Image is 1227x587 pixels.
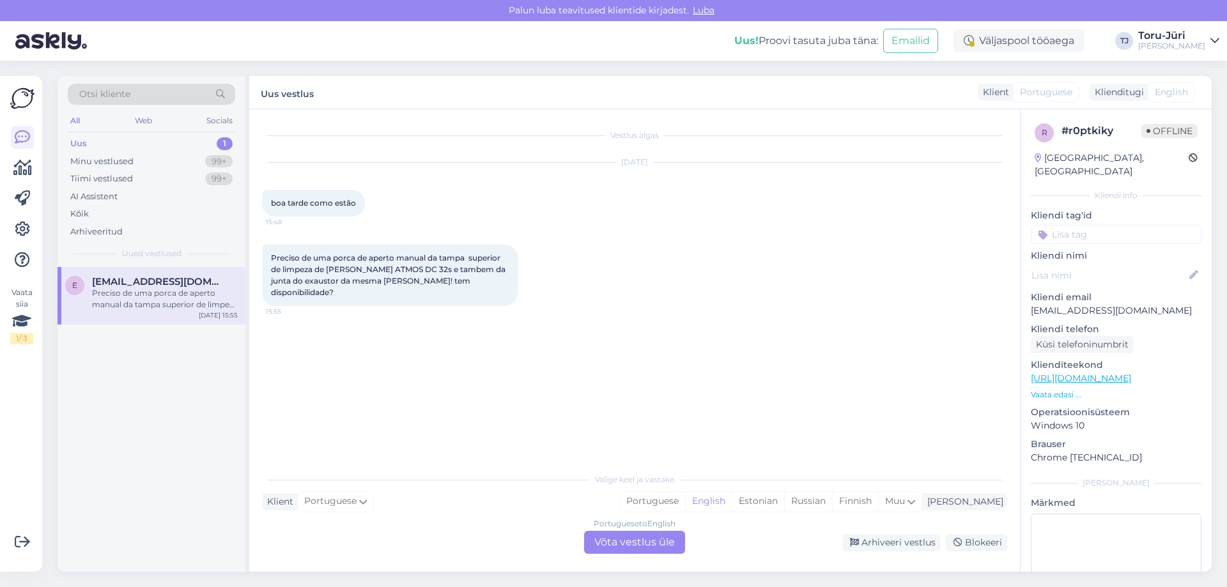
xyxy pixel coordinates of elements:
[304,494,357,508] span: Portuguese
[1138,31,1205,41] div: Toru-Jüri
[922,495,1003,508] div: [PERSON_NAME]
[885,495,905,507] span: Muu
[1031,372,1131,384] a: [URL][DOMAIN_NAME]
[92,287,238,310] div: Preciso de uma porca de aperto manual da tampa superior de limpeza de [PERSON_NAME] ATMOS DC 32s ...
[1042,128,1047,137] span: r
[262,495,293,508] div: Klient
[620,492,685,511] div: Portuguese
[1031,336,1134,353] div: Küsi telefoninumbrit
[1031,438,1201,451] p: Brauser
[1031,406,1201,419] p: Operatsioonisüsteem
[70,190,118,203] div: AI Assistent
[1031,209,1201,222] p: Kliendi tag'id
[883,29,938,53] button: Emailid
[205,155,233,168] div: 99+
[266,217,314,227] span: 15:48
[784,492,832,511] div: Russian
[92,276,225,287] span: ecsilvinolopes@gmail.com
[1031,225,1201,244] input: Lisa tag
[732,492,784,511] div: Estonian
[1031,304,1201,317] p: [EMAIL_ADDRESS][DOMAIN_NAME]
[1061,123,1141,139] div: # r0ptkiky
[1031,419,1201,432] p: Windows 10
[1031,389,1201,400] p: Vaata edasi ...
[832,492,878,511] div: Finnish
[1020,86,1072,99] span: Portuguese
[685,492,732,511] div: English
[262,474,1007,485] div: Valige keel ja vastake
[1115,32,1133,50] div: TJ
[1138,41,1205,51] div: [PERSON_NAME]
[70,172,133,185] div: Tiimi vestlused
[953,29,1084,52] div: Väljaspool tööaega
[205,172,233,185] div: 99+
[1138,31,1219,51] a: Toru-Jüri[PERSON_NAME]
[1090,86,1144,99] div: Klienditugi
[842,534,941,551] div: Arhiveeri vestlus
[266,307,314,316] span: 15:55
[217,137,233,150] div: 1
[271,253,507,297] span: Preciso de uma porca de aperto manual da tampa superior de limpeza de [PERSON_NAME] ATMOS DC 32s ...
[10,287,33,344] div: Vaata siia
[1031,291,1201,304] p: Kliendi email
[1031,451,1201,464] p: Chrome [TECHNICAL_ID]
[1035,151,1189,178] div: [GEOGRAPHIC_DATA], [GEOGRAPHIC_DATA]
[262,156,1007,168] div: [DATE]
[1155,86,1188,99] span: English
[79,88,130,101] span: Otsi kliente
[1141,124,1198,138] span: Offline
[734,33,878,49] div: Proovi tasuta juba täna:
[68,112,82,129] div: All
[271,198,356,208] span: boa tarde como estão
[261,84,314,101] label: Uus vestlus
[978,86,1009,99] div: Klient
[262,130,1007,141] div: Vestlus algas
[1031,268,1187,282] input: Lisa nimi
[689,4,718,16] span: Luba
[946,534,1007,551] div: Blokeeri
[70,225,123,238] div: Arhiveeritud
[199,310,238,320] div: [DATE] 15:55
[1031,358,1201,372] p: Klienditeekond
[132,112,155,129] div: Web
[1031,249,1201,263] p: Kliendi nimi
[1031,477,1201,489] div: [PERSON_NAME]
[594,518,675,530] div: Portuguese to English
[1031,496,1201,510] p: Märkmed
[734,34,759,47] b: Uus!
[1031,323,1201,336] p: Kliendi telefon
[70,155,134,168] div: Minu vestlused
[122,248,181,259] span: Uued vestlused
[70,208,89,220] div: Kõik
[204,112,235,129] div: Socials
[1031,190,1201,201] div: Kliendi info
[584,531,685,554] div: Võta vestlus üle
[10,333,33,344] div: 1 / 3
[10,86,35,111] img: Askly Logo
[70,137,87,150] div: Uus
[72,280,77,290] span: e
